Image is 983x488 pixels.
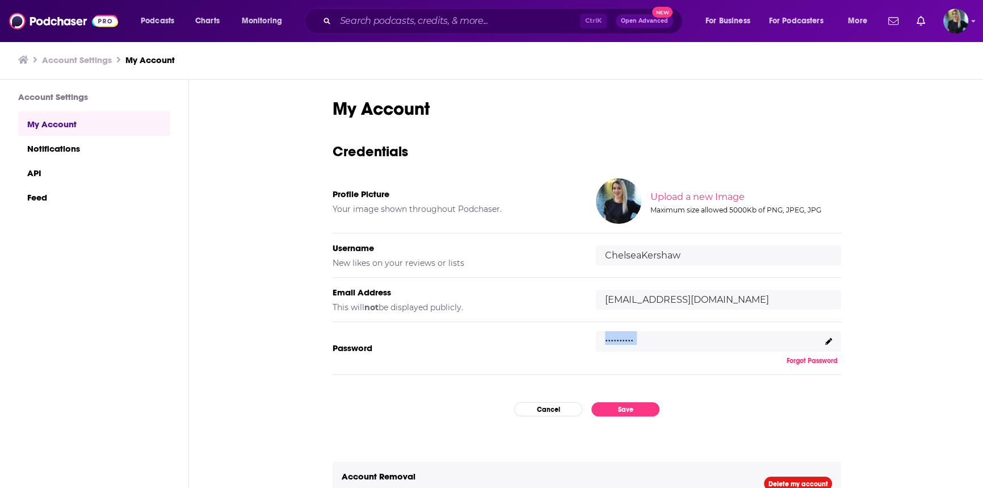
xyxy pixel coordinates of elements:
input: email [596,290,841,310]
span: For Podcasters [769,13,824,29]
a: Account Settings [42,55,112,65]
h5: Email Address [333,287,578,298]
button: Show profile menu [943,9,968,34]
span: Logged in as ChelseaKershaw [943,9,968,34]
button: open menu [133,12,189,30]
h5: Username [333,243,578,253]
button: open menu [762,12,840,30]
h3: Credentials [333,143,841,160]
button: Save [591,402,659,416]
a: Charts [188,12,226,30]
h3: Account Settings [18,91,170,102]
h5: Password [333,343,578,353]
span: More [848,13,867,29]
a: Show notifications dropdown [884,11,903,31]
h5: New likes on your reviews or lists [333,258,578,268]
button: open menu [698,12,764,30]
button: Open AdvancedNew [616,14,673,28]
img: Podchaser - Follow, Share and Rate Podcasts [9,10,118,32]
div: Maximum size allowed 5000Kb of PNG, JPEG, JPG [650,206,839,214]
h5: This will be displayed publicly. [333,302,578,312]
span: For Business [705,13,750,29]
span: Charts [195,13,220,29]
span: New [652,7,673,18]
a: API [18,160,170,185]
h5: Account Removal [342,471,746,482]
a: Notifications [18,136,170,160]
span: Open Advanced [621,18,668,24]
img: Your profile image [596,178,641,224]
input: username [596,245,841,265]
span: Podcasts [141,13,174,29]
img: User Profile [943,9,968,34]
h5: Profile Picture [333,189,578,199]
button: Cancel [514,402,582,416]
h5: Your image shown throughout Podchaser. [333,204,578,214]
button: Forgot Password [783,356,841,365]
button: open menu [234,12,297,30]
span: Ctrl K [580,14,607,28]
span: Monitoring [242,13,282,29]
input: Search podcasts, credits, & more... [335,12,580,30]
a: My Account [125,55,175,65]
b: not [364,302,379,312]
h1: My Account [333,98,841,120]
p: .......... [605,328,633,345]
button: open menu [840,12,881,30]
a: My Account [18,111,170,136]
div: Search podcasts, credits, & more... [315,8,694,34]
a: Feed [18,185,170,209]
a: Show notifications dropdown [912,11,930,31]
